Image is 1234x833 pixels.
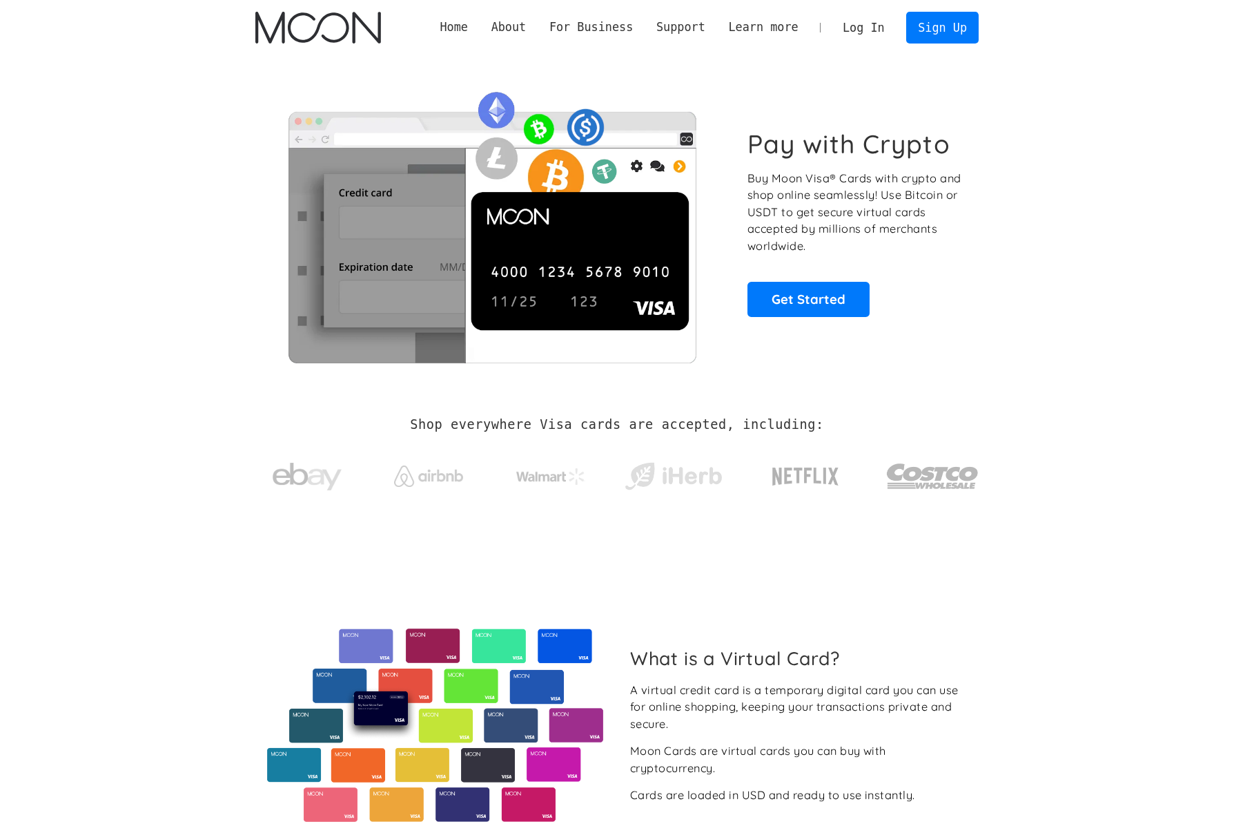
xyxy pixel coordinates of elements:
[771,459,840,494] img: Netflix
[516,468,585,485] img: Walmart
[265,629,605,822] img: Virtual cards from Moon
[255,12,380,44] img: Moon Logo
[255,441,358,506] a: ebay
[656,19,705,36] div: Support
[886,437,979,509] a: Costco
[378,452,480,494] a: Airbnb
[549,19,633,36] div: For Business
[906,12,978,43] a: Sign Up
[394,466,463,487] img: Airbnb
[831,12,896,43] a: Log In
[747,282,870,316] a: Get Started
[538,19,645,36] div: For Business
[744,446,868,501] a: Netflix
[480,19,538,36] div: About
[410,417,823,432] h2: Shop everywhere Visa cards are accepted, including:
[728,19,798,36] div: Learn more
[255,12,380,44] a: home
[717,19,810,36] div: Learn more
[255,82,728,363] img: Moon Cards let you spend your crypto anywhere Visa is accepted.
[273,455,342,499] img: ebay
[630,682,968,733] div: A virtual credit card is a temporary digital card you can use for online shopping, keeping your t...
[491,19,527,36] div: About
[747,128,950,160] h1: Pay with Crypto
[500,454,603,492] a: Walmart
[429,19,480,36] a: Home
[630,647,968,669] h2: What is a Virtual Card?
[747,170,963,255] p: Buy Moon Visa® Cards with crypto and shop online seamlessly! Use Bitcoin or USDT to get secure vi...
[630,743,968,776] div: Moon Cards are virtual cards you can buy with cryptocurrency.
[886,450,979,502] img: Costco
[622,445,725,501] a: iHerb
[645,19,716,36] div: Support
[622,459,725,495] img: iHerb
[630,787,915,804] div: Cards are loaded in USD and ready to use instantly.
